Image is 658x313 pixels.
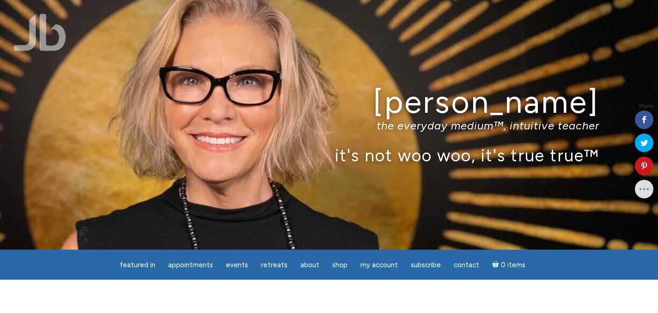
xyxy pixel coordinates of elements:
a: About [295,256,325,274]
a: Appointments [163,256,219,274]
span: Shares [639,104,653,109]
a: Events [220,256,254,274]
a: Cart0 items [487,255,531,274]
i: Cart [492,261,501,269]
span: My Account [360,261,398,269]
p: it's not woo woo, it's true true™ [59,145,599,165]
span: About [300,261,319,269]
span: Appointments [168,261,213,269]
span: Subscribe [411,261,441,269]
span: Events [226,261,248,269]
span: Shop [332,261,347,269]
h1: [PERSON_NAME] [59,85,599,119]
a: Subscribe [405,256,446,274]
a: My Account [355,256,403,274]
p: the everyday medium™, intuitive teacher [59,119,599,132]
a: Retreats [256,256,293,274]
span: 0 items [501,262,525,269]
img: Jamie Butler. The Everyday Medium [14,14,66,51]
a: Contact [448,256,485,274]
a: featured in [114,256,161,274]
a: Shop [327,256,353,274]
span: featured in [120,261,155,269]
span: Retreats [261,261,287,269]
span: Contact [454,261,479,269]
